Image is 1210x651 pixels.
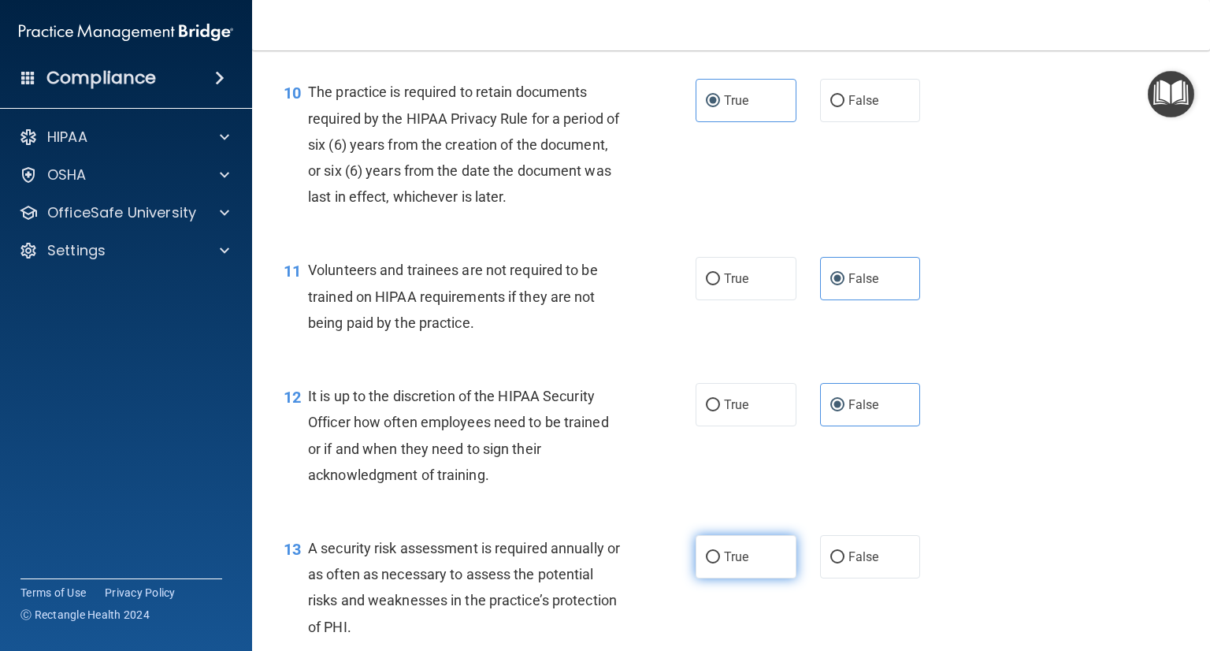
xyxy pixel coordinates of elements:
[724,271,748,286] span: True
[848,271,879,286] span: False
[19,203,229,222] a: OfficeSafe University
[284,540,301,559] span: 13
[848,549,879,564] span: False
[706,273,720,285] input: True
[284,262,301,281] span: 11
[284,84,301,102] span: 10
[724,549,748,564] span: True
[724,397,748,412] span: True
[284,388,301,407] span: 12
[19,166,229,184] a: OSHA
[19,17,233,48] img: PMB logo
[706,552,720,564] input: True
[830,552,844,564] input: False
[830,95,844,107] input: False
[308,388,609,483] span: It is up to the discretion of the HIPAA Security Officer how often employees need to be trained o...
[848,93,879,108] span: False
[830,273,844,285] input: False
[848,397,879,412] span: False
[1148,71,1194,117] button: Open Resource Center
[308,262,598,330] span: Volunteers and trainees are not required to be trained on HIPAA requirements if they are not bein...
[47,203,196,222] p: OfficeSafe University
[308,84,619,205] span: The practice is required to retain documents required by the HIPAA Privacy Rule for a period of s...
[47,128,87,147] p: HIPAA
[706,95,720,107] input: True
[47,241,106,260] p: Settings
[724,93,748,108] span: True
[47,166,87,184] p: OSHA
[105,585,176,601] a: Privacy Policy
[19,241,229,260] a: Settings
[706,400,720,411] input: True
[20,607,150,623] span: Ⓒ Rectangle Health 2024
[938,540,1191,602] iframe: Drift Widget Chat Controller
[19,128,229,147] a: HIPAA
[308,540,620,635] span: A security risk assessment is required annually or as often as necessary to assess the potential ...
[830,400,844,411] input: False
[20,585,86,601] a: Terms of Use
[46,67,156,89] h4: Compliance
